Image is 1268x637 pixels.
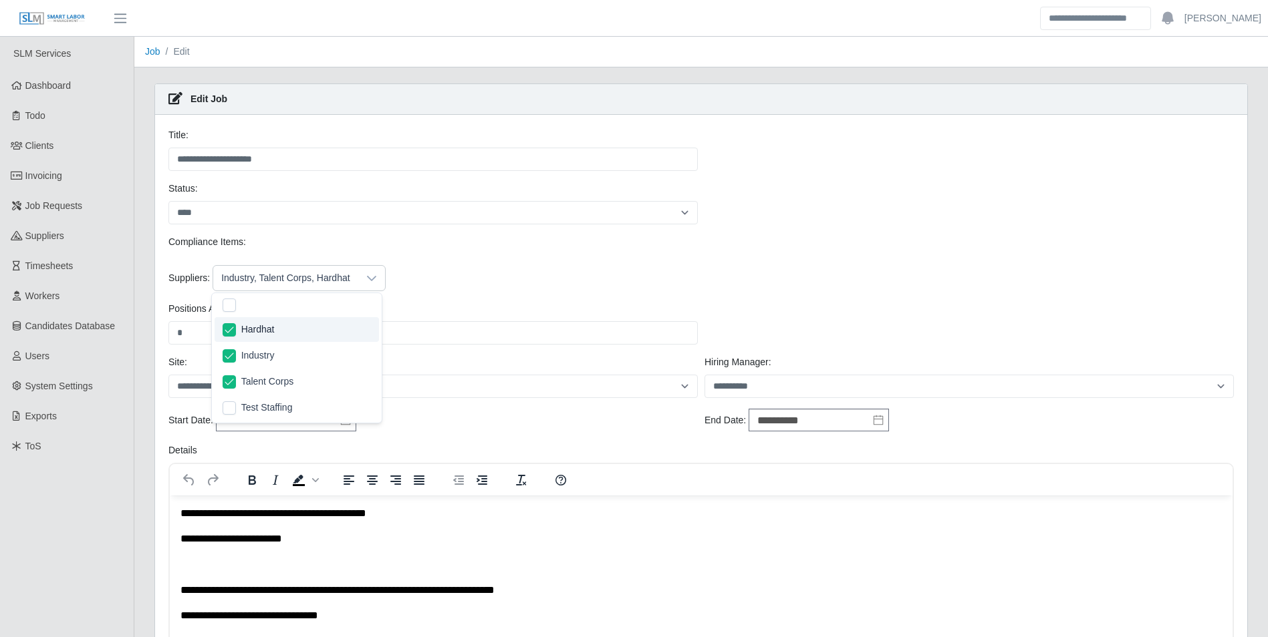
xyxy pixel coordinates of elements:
button: Decrease indent [447,471,470,489]
span: Workers [25,290,60,301]
label: Compliance Items: [168,235,246,249]
span: Invoicing [25,170,62,181]
span: Dashboard [25,80,72,91]
li: Test Staffing [215,395,379,420]
button: Increase indent [471,471,493,489]
span: Talent Corps [241,375,294,389]
span: Suppliers [25,230,64,241]
span: Industry [241,349,275,363]
label: Details [168,443,197,457]
span: System Settings [25,381,93,391]
button: Align right [384,471,407,489]
button: Align center [361,471,384,489]
span: ToS [25,441,41,451]
span: Candidates Database [25,321,116,331]
a: Job [145,46,160,57]
label: Start Date: [168,413,213,427]
div: Industry, Talent Corps, Hardhat [213,266,358,290]
span: Exports [25,411,57,421]
input: Search [1040,7,1151,30]
span: SLM Services [13,48,71,59]
body: Rich Text Area. Press ALT-0 for help. [11,11,1052,363]
li: Talent Corps [215,369,379,394]
span: Test Staffing [241,401,293,415]
button: Bold [241,471,263,489]
button: Justify [408,471,430,489]
label: Hiring Manager: [705,355,771,369]
ul: Option List [212,314,382,423]
label: Title: [168,128,188,142]
label: Status: [168,182,198,196]
span: Job Requests [25,200,83,211]
button: Italic [264,471,287,489]
li: Hardhat [215,317,379,342]
button: Clear formatting [510,471,533,489]
button: Help [549,471,572,489]
label: Positions Available: [168,302,249,316]
label: End Date: [705,413,746,427]
a: [PERSON_NAME] [1184,11,1261,25]
li: Edit [160,45,190,59]
button: Align left [338,471,360,489]
button: Undo [178,471,201,489]
button: Redo [201,471,224,489]
label: Site: [168,355,187,369]
body: Rich Text Area. Press ALT-0 for help. [11,11,1052,85]
span: Clients [25,140,54,151]
label: Suppliers: [168,271,210,285]
span: Todo [25,110,45,121]
div: Background color Black [287,471,321,489]
span: Users [25,351,50,361]
span: Timesheets [25,260,74,271]
img: SLM Logo [19,11,86,26]
strong: Edit Job [191,93,227,104]
span: Hardhat [241,323,275,337]
li: Industry [215,343,379,368]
